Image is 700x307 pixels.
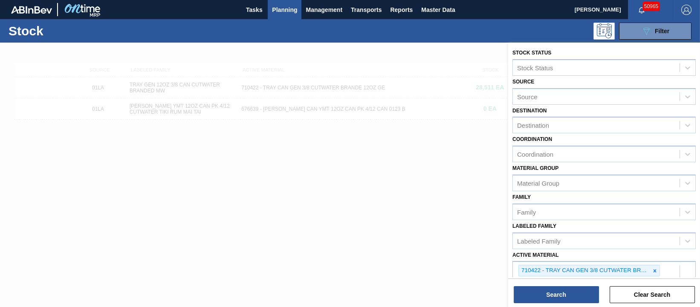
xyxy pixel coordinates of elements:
[390,5,413,15] span: Reports
[517,237,561,244] div: Labeled Family
[519,265,650,276] div: 710422 - TRAY CAN GEN 3/8 CUTWATER BRANDE 12OZ GE
[517,64,553,71] div: Stock Status
[245,5,263,15] span: Tasks
[11,6,52,14] img: TNhmsLtSVTkK8tSr43FrP2fwEKptu5GPRR3wAAAABJRU5ErkJggg==
[9,26,133,36] h1: Stock
[306,5,342,15] span: Management
[681,5,691,15] img: Logout
[642,2,660,11] span: 50965
[512,136,552,142] label: Coordination
[512,252,558,258] label: Active Material
[512,223,556,229] label: Labeled Family
[512,165,558,171] label: Material Group
[512,50,551,56] label: Stock Status
[593,23,615,40] div: Programming: no user selected
[512,79,534,85] label: Source
[272,5,297,15] span: Planning
[517,208,536,215] div: Family
[512,108,547,114] label: Destination
[517,151,553,158] div: Coordination
[351,5,382,15] span: Transports
[421,5,455,15] span: Master Data
[517,179,559,186] div: Material Group
[517,93,538,100] div: Source
[628,4,655,16] button: Notifications
[619,23,691,40] button: Filter
[655,28,669,34] span: Filter
[512,194,531,200] label: Family
[517,122,549,129] div: Destination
